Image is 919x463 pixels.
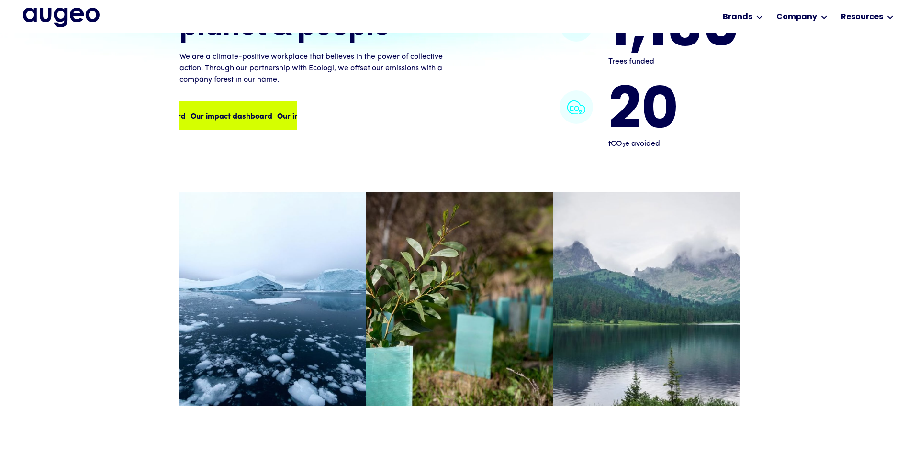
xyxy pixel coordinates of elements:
[841,11,883,23] div: Resources
[283,110,365,121] div: Our impact dashboard
[622,143,625,149] sub: 2
[23,8,100,27] img: Augeo's full logo in midnight blue.
[608,56,740,67] p: Trees funded
[776,11,817,23] div: Company
[196,110,278,121] div: Our impact dashboard
[608,138,678,150] p: tCO e avoided
[723,11,752,23] div: Brands
[23,8,100,27] a: home
[608,90,678,136] div: 20
[179,101,297,130] a: Our impact dashboardOur impact dashboardOur impact dashboard
[179,51,455,86] p: We are a climate-positive workplace that believes in the power of collective action. Through our ...
[110,110,191,121] div: Our impact dashboard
